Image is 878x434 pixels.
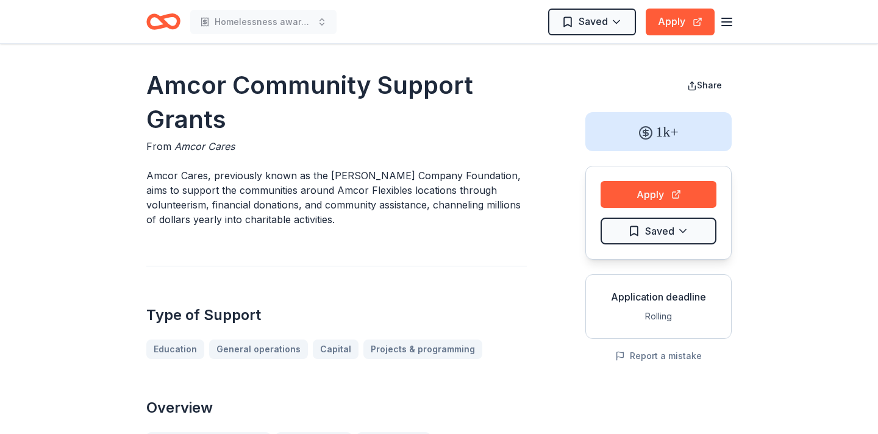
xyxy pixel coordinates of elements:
button: Share [677,73,732,98]
h1: Amcor Community Support Grants [146,68,527,137]
span: Amcor Cares [174,140,235,152]
button: Apply [646,9,715,35]
span: Homelessness awareness [215,15,312,29]
button: Report a mistake [615,349,702,363]
a: General operations [209,340,308,359]
span: Saved [645,223,674,239]
h2: Type of Support [146,305,527,325]
a: Projects & programming [363,340,482,359]
div: 1k+ [585,112,732,151]
a: Education [146,340,204,359]
a: Capital [313,340,359,359]
p: Amcor Cares, previously known as the [PERSON_NAME] Company Foundation, aims to support the commun... [146,168,527,227]
h2: Overview [146,398,527,418]
button: Saved [548,9,636,35]
button: Homelessness awareness [190,10,337,34]
div: Application deadline [596,290,721,304]
span: Share [697,80,722,90]
button: Saved [601,218,716,244]
button: Apply [601,181,716,208]
span: Saved [579,13,608,29]
a: Home [146,7,180,36]
div: From [146,139,527,154]
div: Rolling [596,309,721,324]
